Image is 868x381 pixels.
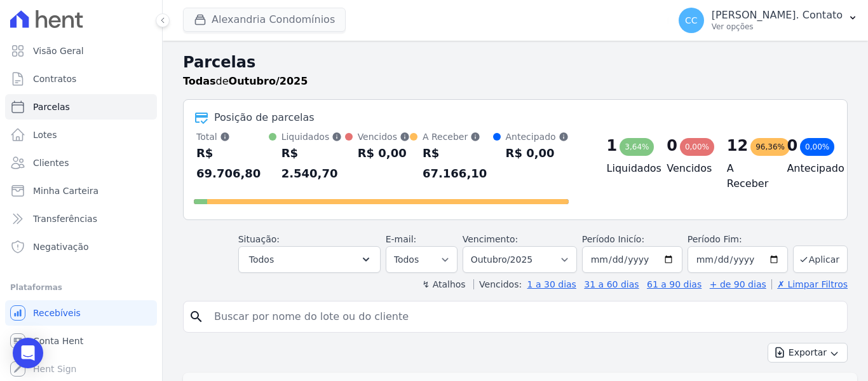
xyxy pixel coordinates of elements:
div: Posição de parcelas [214,110,315,125]
span: Visão Geral [33,45,84,57]
span: Minha Carteira [33,184,98,197]
a: Transferências [5,206,157,232]
a: 61 a 90 dias [647,279,702,289]
div: 3,64% [620,138,654,156]
div: Vencidos [358,130,410,143]
a: Recebíveis [5,300,157,326]
p: de [183,74,308,89]
label: Situação: [238,234,280,244]
label: Período Fim: [688,233,788,246]
button: Aplicar [793,246,848,273]
span: Negativação [33,240,89,253]
div: Total [196,130,269,143]
i: search [189,309,204,324]
a: Conta Hent [5,328,157,354]
p: [PERSON_NAME]. Contato [712,9,843,22]
div: 0 [787,135,797,156]
label: Vencimento: [463,234,518,244]
div: A Receber [423,130,493,143]
div: Open Intercom Messenger [13,338,43,368]
strong: Outubro/2025 [229,75,308,87]
span: Lotes [33,128,57,141]
a: + de 90 dias [710,279,766,289]
label: Vencidos: [473,279,522,289]
a: Negativação [5,234,157,260]
a: Lotes [5,122,157,148]
div: R$ 67.166,10 [423,143,493,184]
a: Parcelas [5,94,157,120]
div: R$ 0,00 [506,143,569,163]
button: CC [PERSON_NAME]. Contato Ver opções [668,3,868,38]
a: 1 a 30 dias [527,279,576,289]
span: Contratos [33,73,76,85]
label: ↯ Atalhos [422,279,465,289]
span: Todos [249,252,274,267]
span: CC [685,16,698,25]
div: Antecipado [506,130,569,143]
div: 1 [607,135,618,156]
div: 96,36% [750,138,790,156]
strong: Todas [183,75,216,87]
div: 0,00% [800,138,834,156]
label: E-mail: [386,234,417,244]
span: Parcelas [33,100,70,113]
div: Plataformas [10,280,152,295]
a: Visão Geral [5,38,157,64]
a: Minha Carteira [5,178,157,204]
h4: Vencidos [667,161,707,176]
a: Clientes [5,150,157,176]
span: Recebíveis [33,307,81,319]
div: R$ 69.706,80 [196,143,269,184]
input: Buscar por nome do lote ou do cliente [207,304,842,329]
button: Alexandria Condomínios [183,8,346,32]
div: 12 [727,135,748,156]
h2: Parcelas [183,51,848,74]
span: Clientes [33,156,69,169]
div: R$ 2.540,70 [281,143,345,184]
div: 0,00% [680,138,714,156]
h4: Liquidados [607,161,647,176]
div: 0 [667,135,677,156]
h4: A Receber [727,161,767,191]
div: Liquidados [281,130,345,143]
label: Período Inicío: [582,234,644,244]
a: ✗ Limpar Filtros [771,279,848,289]
div: R$ 0,00 [358,143,410,163]
button: Todos [238,246,381,273]
span: Conta Hent [33,335,83,347]
h4: Antecipado [787,161,827,176]
span: Transferências [33,212,97,225]
p: Ver opções [712,22,843,32]
button: Exportar [768,343,848,363]
a: Contratos [5,66,157,92]
a: 31 a 60 dias [584,279,639,289]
